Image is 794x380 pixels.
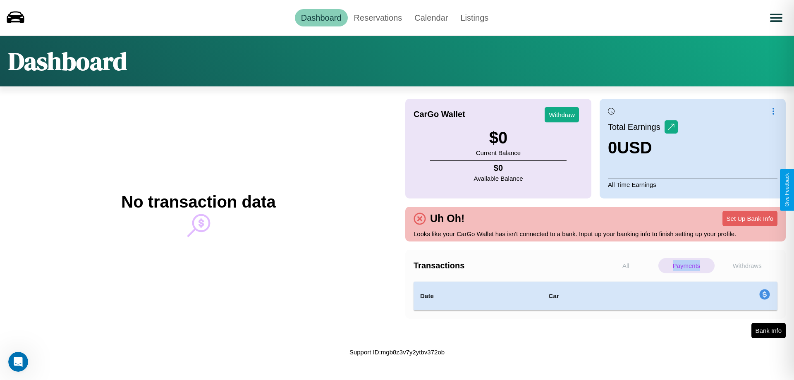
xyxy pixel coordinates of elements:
h4: Transactions [414,261,595,270]
a: Calendar [408,9,454,26]
a: Reservations [348,9,409,26]
iframe: Intercom live chat [8,352,28,372]
button: Open menu [765,6,788,29]
button: Bank Info [751,323,786,338]
a: Listings [454,9,495,26]
h3: $ 0 [476,129,521,147]
p: All [598,258,654,273]
p: Support ID: mgb8z3v7y2ytbv372ob [349,347,445,358]
h4: CarGo Wallet [414,110,465,119]
h4: Uh Oh! [426,213,469,225]
h1: Dashboard [8,44,127,78]
div: Give Feedback [784,173,790,207]
p: Total Earnings [608,119,665,134]
h4: $ 0 [474,163,523,173]
p: Current Balance [476,147,521,158]
button: Withdraw [545,107,579,122]
p: All Time Earnings [608,179,777,190]
h4: Date [420,291,535,301]
h3: 0 USD [608,139,678,157]
h4: Car [548,291,648,301]
p: Withdraws [719,258,775,273]
a: Dashboard [295,9,348,26]
h2: No transaction data [121,193,275,211]
p: Payments [658,258,715,273]
p: Looks like your CarGo Wallet has isn't connected to a bank. Input up your banking info to finish ... [414,228,777,239]
button: Set Up Bank Info [722,211,777,226]
table: simple table [414,282,777,311]
p: Available Balance [474,173,523,184]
